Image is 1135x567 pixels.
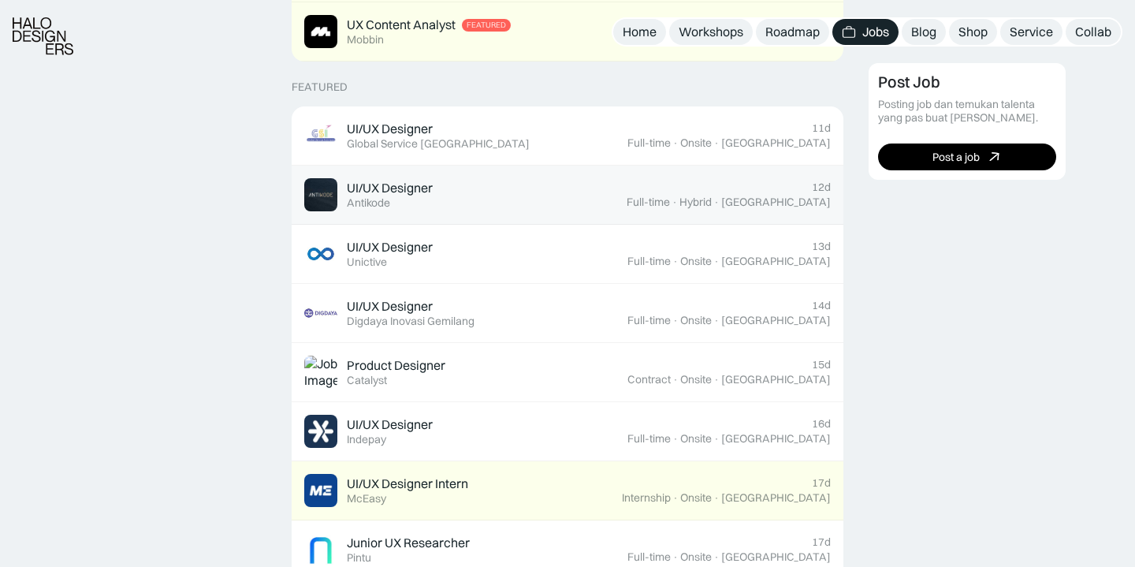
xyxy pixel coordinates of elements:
div: Onsite [680,550,712,564]
div: Home [623,24,657,40]
div: Featured [292,80,348,94]
a: Job ImageUI/UX Designer InternMcEasy17dInternship·Onsite·[GEOGRAPHIC_DATA] [292,461,843,520]
div: 17d [812,476,831,490]
a: Workshops [669,19,753,45]
div: · [713,491,720,505]
div: Onsite [680,314,712,327]
div: Mobbin [347,33,384,47]
img: Job Image [304,15,337,48]
a: Job ImageUI/UX DesignerIndepay16dFull-time·Onsite·[GEOGRAPHIC_DATA] [292,402,843,461]
div: · [672,491,679,505]
div: Full-time [627,550,671,564]
img: Job Image [304,178,337,211]
div: Featured [467,21,506,30]
div: [GEOGRAPHIC_DATA] [721,255,831,268]
div: Indepay [347,433,386,446]
div: · [713,373,720,386]
div: · [713,255,720,268]
div: Roadmap [765,24,820,40]
img: Job Image [304,297,337,330]
div: Product Designer [347,357,445,374]
img: Job Image [304,356,337,389]
div: Service [1010,24,1053,40]
div: · [672,314,679,327]
div: Contract [620,32,664,46]
a: Jobs [832,19,899,45]
div: Workshops [679,24,743,40]
div: Internship [622,491,671,505]
div: Full-time [627,432,671,446]
div: Post Job [878,73,940,91]
a: Job ImageUI/UX DesignerDigdaya Inovasi Gemilang14dFull-time·Onsite·[GEOGRAPHIC_DATA] [292,284,843,343]
div: Onsite [680,432,712,446]
div: 11d [812,121,831,135]
div: 13d [812,240,831,253]
img: Job Image [304,533,337,566]
div: [GEOGRAPHIC_DATA] [721,550,831,564]
div: Junior UX Researcher [347,535,470,551]
a: Blog [902,19,946,45]
div: · [672,432,679,446]
div: UI/UX Designer [347,180,433,196]
a: Roadmap [756,19,829,45]
div: UI/UX Designer [347,416,433,433]
div: Full-time [627,255,671,268]
a: Job ImageUI/UX DesignerAntikode12dFull-time·Hybrid·[GEOGRAPHIC_DATA] [292,166,843,225]
img: Job Image [304,119,337,152]
div: UI/UX Designer [347,298,433,315]
div: Collab [1075,24,1111,40]
a: Job ImageUX Content AnalystFeaturedMobbin>25dContract·Remote·[GEOGRAPHIC_DATA] [292,2,843,62]
img: Job Image [304,237,337,270]
div: 12d [812,181,831,194]
div: · [672,373,679,386]
div: · [672,136,679,150]
div: Full-time [627,196,670,209]
img: Job Image [304,415,337,448]
div: Jobs [862,24,889,40]
a: Job ImageUI/UX DesignerUnictive13dFull-time·Onsite·[GEOGRAPHIC_DATA] [292,225,843,284]
div: Catalyst [347,374,387,387]
div: [GEOGRAPHIC_DATA] [721,314,831,327]
img: Job Image [304,474,337,507]
div: UI/UX Designer [347,121,433,137]
div: [GEOGRAPHIC_DATA] [721,196,831,209]
div: · [713,550,720,564]
div: Blog [911,24,936,40]
div: · [713,432,720,446]
a: Home [613,19,666,45]
div: Onsite [680,136,712,150]
div: UI/UX Designer [347,239,433,256]
div: Pintu [347,551,371,565]
div: Onsite [680,491,712,505]
a: Shop [949,19,997,45]
a: Collab [1066,19,1121,45]
a: Job ImageUI/UX DesignerGlobal Service [GEOGRAPHIC_DATA]11dFull-time·Onsite·[GEOGRAPHIC_DATA] [292,106,843,166]
div: Shop [958,24,988,40]
div: [GEOGRAPHIC_DATA] [721,491,831,505]
div: Onsite [680,373,712,386]
div: 14d [812,299,831,312]
div: Onsite [680,255,712,268]
div: [GEOGRAPHIC_DATA] [721,432,831,446]
div: Antikode [347,196,390,210]
div: · [713,136,720,150]
div: Post a job [932,150,980,163]
div: Full-time [627,314,671,327]
div: [GEOGRAPHIC_DATA] [721,136,831,150]
div: · [713,314,720,327]
div: 16d [812,417,831,431]
a: Job ImageProduct DesignerCatalyst15dContract·Onsite·[GEOGRAPHIC_DATA] [292,343,843,402]
div: Contract [627,373,671,386]
div: [GEOGRAPHIC_DATA] [721,373,831,386]
div: 17d [812,535,831,549]
div: · [672,550,679,564]
div: UI/UX Designer Intern [347,476,468,492]
div: McEasy [347,492,386,505]
div: Digdaya Inovasi Gemilang [347,315,474,328]
a: Post a job [878,144,1056,170]
div: · [672,255,679,268]
div: Unictive [347,256,387,269]
div: UX Content Analyst [347,17,456,33]
div: · [672,196,678,209]
div: 15d [812,358,831,371]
